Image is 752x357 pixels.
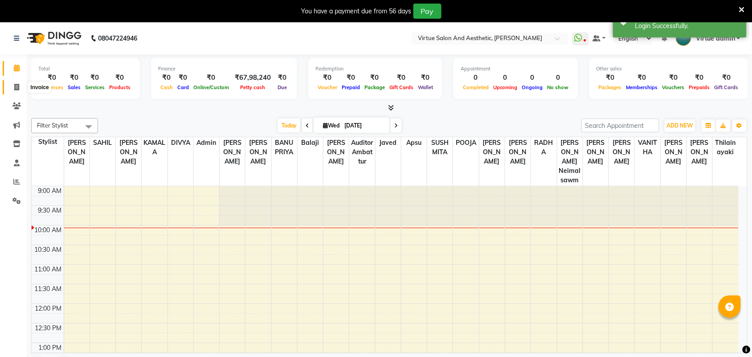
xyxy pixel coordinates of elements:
span: [PERSON_NAME] [64,137,90,167]
span: [PERSON_NAME] [323,137,349,167]
span: Packages [597,84,624,90]
span: [PERSON_NAME] [116,137,141,167]
span: KAMALA [142,137,167,158]
div: ₹0 [175,73,191,83]
span: Due [275,84,289,90]
span: Online/Custom [191,84,231,90]
div: 0 [545,73,571,83]
span: Filter Stylist [37,122,68,129]
button: ADD NEW [665,119,695,132]
span: [PERSON_NAME] [479,137,505,167]
span: Upcoming [491,84,520,90]
div: You have a payment due from 56 days [302,7,412,16]
input: 2025-09-03 [342,119,386,132]
span: Gift Cards [387,84,416,90]
div: 0 [461,73,491,83]
div: ₹0 [339,73,362,83]
div: ₹0 [158,73,175,83]
div: ₹0 [65,73,83,83]
div: 11:30 AM [33,284,64,294]
span: Wed [321,122,342,129]
div: 10:00 AM [33,226,64,235]
button: Pay [413,4,441,19]
span: Apsu [401,137,427,148]
span: SAHIL [90,137,115,148]
span: Products [107,84,133,90]
div: ₹67,98,240 [231,73,274,83]
span: Gift Cards [712,84,741,90]
span: [PERSON_NAME] [609,137,634,167]
span: VANITHA [635,137,660,158]
div: 1:00 PM [37,343,64,353]
span: Vouchers [660,84,687,90]
span: Thilainayaki [713,137,739,158]
span: SUSHMITA [427,137,453,158]
span: Card [175,84,191,90]
div: Invoice [28,82,51,93]
span: [PERSON_NAME] [687,137,712,167]
div: 9:30 AM [37,206,64,215]
img: Virtue admin [676,30,691,46]
span: DIVYA [168,137,193,148]
div: ₹0 [315,73,339,83]
div: ₹0 [597,73,624,83]
span: [PERSON_NAME] Neimalsawm [557,137,583,186]
div: ₹0 [362,73,387,83]
div: 10:30 AM [33,245,64,254]
div: ₹0 [416,73,435,83]
div: ₹0 [687,73,712,83]
span: Package [362,84,387,90]
span: Prepaids [687,84,712,90]
span: POOJA [453,137,478,148]
div: 12:00 PM [33,304,64,313]
div: 0 [520,73,545,83]
span: Petty cash [238,84,268,90]
span: No show [545,84,571,90]
div: Finance [158,65,290,73]
div: Other sales [597,65,741,73]
span: Virtue admin [696,34,735,43]
div: Redemption [315,65,435,73]
div: 11:00 AM [33,265,64,274]
b: 08047224946 [98,26,137,51]
span: Balaji [298,137,323,148]
span: Sales [65,84,83,90]
input: Search Appointment [581,119,659,132]
span: [PERSON_NAME] [245,137,271,167]
span: ADD NEW [667,122,693,129]
span: Services [83,84,107,90]
div: ₹0 [107,73,133,83]
div: Total [38,65,133,73]
span: Completed [461,84,491,90]
div: Login Successfully. [635,21,740,31]
div: ₹0 [387,73,416,83]
span: [PERSON_NAME] [505,137,531,167]
span: BANUPRIYA [272,137,297,158]
span: [PERSON_NAME] [220,137,245,167]
span: Voucher [315,84,339,90]
div: 12:30 PM [33,324,64,333]
span: Today [278,119,300,132]
span: Admin [194,137,219,148]
span: Auditor Ambattur [349,137,375,167]
span: RADHA [531,137,556,158]
div: ₹0 [624,73,660,83]
span: Memberships [624,84,660,90]
div: ₹0 [660,73,687,83]
img: logo [23,26,84,51]
div: ₹0 [38,73,65,83]
span: [PERSON_NAME] [661,137,687,167]
span: [PERSON_NAME] [583,137,609,167]
span: Prepaid [339,84,362,90]
div: ₹0 [712,73,741,83]
div: 0 [491,73,520,83]
span: Cash [158,84,175,90]
div: ₹0 [83,73,107,83]
span: Ongoing [520,84,545,90]
div: 9:00 AM [37,186,64,196]
div: ₹0 [191,73,231,83]
span: Wallet [416,84,435,90]
div: ₹0 [274,73,290,83]
div: Appointment [461,65,571,73]
div: Stylist [32,137,64,147]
